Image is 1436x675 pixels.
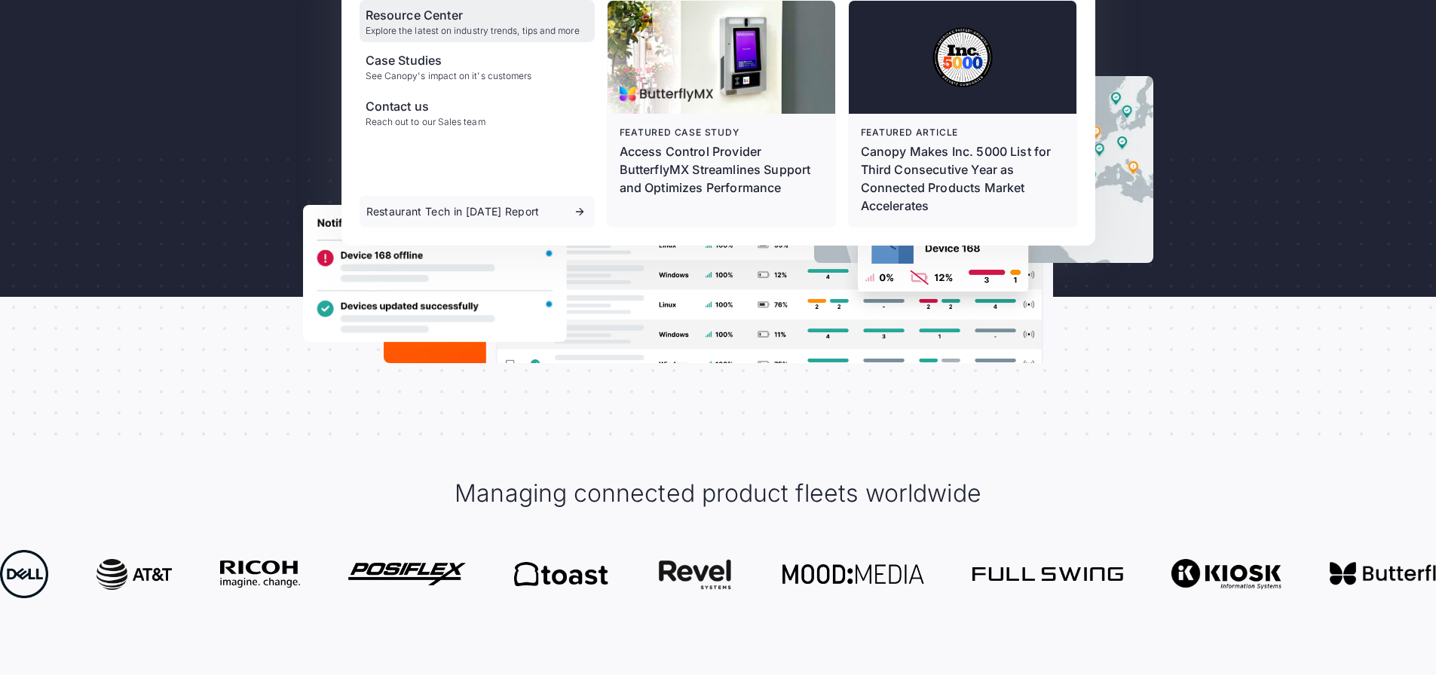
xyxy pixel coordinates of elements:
[366,26,580,36] div: Explore the latest on industry trends, tips and more
[455,478,981,509] h2: Managing connected product fleets worldwide
[620,126,823,139] div: Featured case study
[782,564,925,584] img: Canopy works with Mood Media
[366,71,532,81] div: See Canopy's impact on it's customers
[348,563,466,585] img: Canopy works with Posiflex
[360,91,595,133] a: Contact usReach out to our Sales team
[1171,559,1281,590] img: Canopy works with Kiosk Information Systems
[366,6,580,24] div: Resource Center
[366,117,485,127] div: Reach out to our Sales team
[849,1,1076,227] a: Featured articleCanopy Makes Inc. 5000 List for Third Consecutive Year as Connected Products Mark...
[861,126,1064,139] div: Featured article
[366,51,532,69] div: Case Studies
[220,560,300,588] img: Ricoh electronics and products uses Canopy
[360,196,595,228] a: Restaurant Tech in [DATE] Report
[657,559,734,590] img: Canopy works with Revel Systems
[608,1,835,227] a: Featured case studyAccess Control Provider ButterflyMX Streamlines Support and Optimizes Performance
[514,562,608,586] img: Canopy works with Toast
[972,567,1123,580] img: Canopy works with Full Swing
[360,45,595,87] a: Case StudiesSee Canopy's impact on it's customers
[96,559,172,590] img: Canopy works with AT&T
[620,142,823,197] p: Access Control Provider ButterflyMX Streamlines Support and Optimizes Performance
[366,97,485,115] div: Contact us
[6,22,235,138] iframe: profile
[861,142,1064,215] div: Canopy Makes Inc. 5000 List for Third Consecutive Year as Connected Products Market Accelerates
[366,206,540,217] div: Restaurant Tech in [DATE] Report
